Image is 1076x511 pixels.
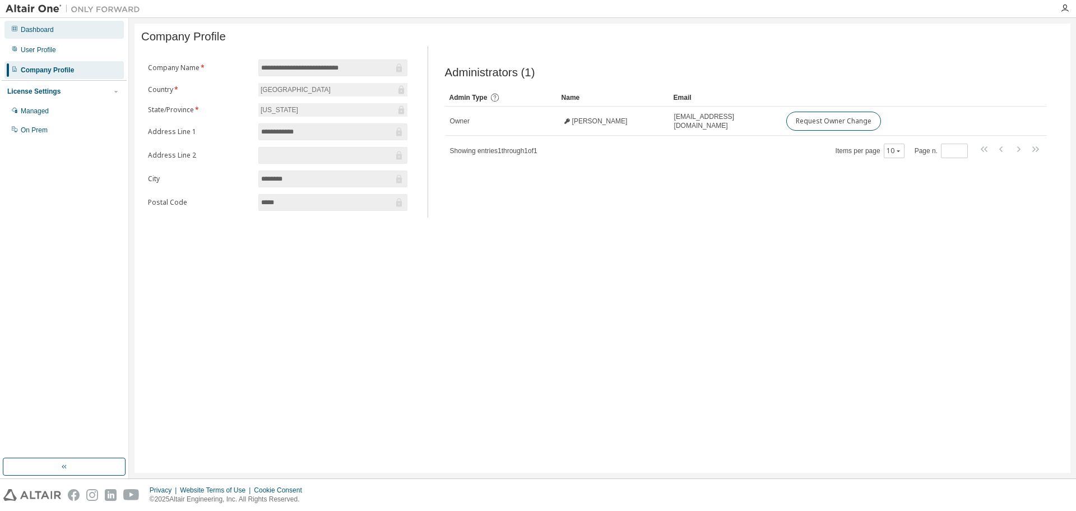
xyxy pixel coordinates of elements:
[915,144,968,158] span: Page n.
[562,89,665,107] div: Name
[105,489,117,501] img: linkedin.svg
[21,25,54,34] div: Dashboard
[445,66,535,79] span: Administrators (1)
[572,117,628,126] span: [PERSON_NAME]
[674,112,776,130] span: [EMAIL_ADDRESS][DOMAIN_NAME]
[148,198,252,207] label: Postal Code
[148,127,252,136] label: Address Line 1
[148,151,252,160] label: Address Line 2
[141,30,226,43] span: Company Profile
[258,103,407,117] div: [US_STATE]
[123,489,140,501] img: youtube.svg
[254,486,308,495] div: Cookie Consent
[21,126,48,135] div: On Prem
[21,66,74,75] div: Company Profile
[836,144,905,158] span: Items per page
[6,3,146,15] img: Altair One
[258,83,407,96] div: [GEOGRAPHIC_DATA]
[150,486,180,495] div: Privacy
[887,146,902,155] button: 10
[7,87,61,96] div: License Settings
[148,85,252,94] label: Country
[148,174,252,183] label: City
[148,105,252,114] label: State/Province
[259,84,332,96] div: [GEOGRAPHIC_DATA]
[180,486,254,495] div: Website Terms of Use
[21,107,49,116] div: Managed
[674,89,777,107] div: Email
[148,63,252,72] label: Company Name
[450,147,537,155] span: Showing entries 1 through 1 of 1
[68,489,80,501] img: facebook.svg
[259,104,300,116] div: [US_STATE]
[3,489,61,501] img: altair_logo.svg
[449,94,488,102] span: Admin Type
[450,117,470,126] span: Owner
[150,495,309,504] p: © 2025 Altair Engineering, Inc. All Rights Reserved.
[21,45,56,54] div: User Profile
[786,112,881,131] button: Request Owner Change
[86,489,98,501] img: instagram.svg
